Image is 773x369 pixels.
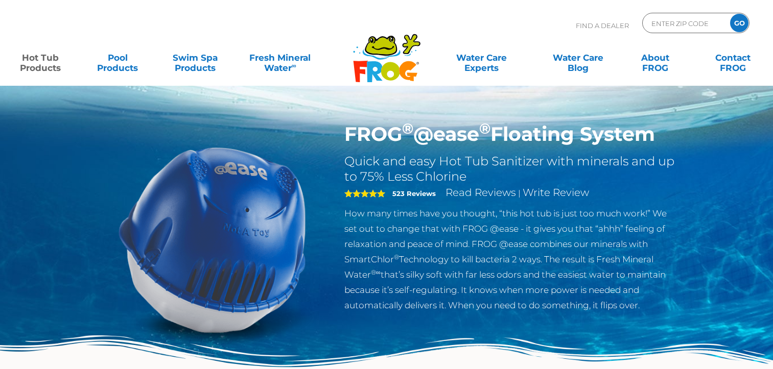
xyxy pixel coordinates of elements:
[292,62,296,69] sup: ∞
[344,206,678,313] p: How many times have you thought, “this hot tub is just too much work!” We set out to change that ...
[518,188,521,198] span: |
[446,186,516,199] a: Read Reviews
[394,253,399,261] sup: ®
[523,186,589,199] a: Write Review
[243,47,318,68] a: Fresh MineralWater∞
[96,122,330,356] img: hot-tub-product-atease-system.png
[625,47,686,68] a: AboutFROG
[165,47,225,68] a: Swim SpaProducts
[392,189,436,198] strong: 523 Reviews
[548,47,608,68] a: Water CareBlog
[479,119,490,137] sup: ®
[702,47,763,68] a: ContactFROG
[10,47,71,68] a: Hot TubProducts
[576,13,629,38] p: Find A Dealer
[88,47,148,68] a: PoolProducts
[344,154,678,184] h2: Quick and easy Hot Tub Sanitizer with minerals and up to 75% Less Chlorine
[344,189,385,198] span: 5
[433,47,530,68] a: Water CareExperts
[371,268,381,276] sup: ®∞
[344,122,678,146] h1: FROG @ease Floating System
[347,20,426,83] img: Frog Products Logo
[730,14,748,32] input: GO
[402,119,413,137] sup: ®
